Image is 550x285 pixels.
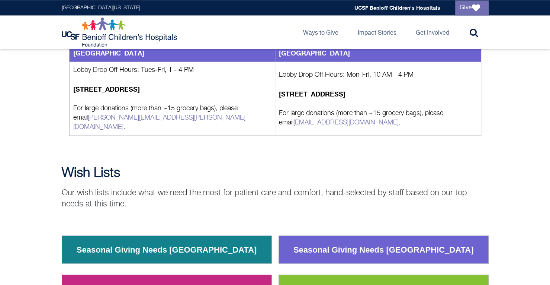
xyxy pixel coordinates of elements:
a: Get Involved [410,15,455,49]
p: Our wish lists include what we need the most for patient care and comfort, hand-selected by staff... [62,187,489,209]
p: For large donations (more than ~15 grocery bags), please email [73,104,271,132]
p: Lobby Drop Off Hours: Tues-Fri, 1 - 4 PM [73,66,271,75]
a: [GEOGRAPHIC_DATA][US_STATE] [62,5,140,10]
strong: [GEOGRAPHIC_DATA] [73,49,144,57]
h2: Wish Lists [62,165,489,180]
a: [EMAIL_ADDRESS][DOMAIN_NAME] [293,119,399,126]
a: Seasonal Giving Needs [GEOGRAPHIC_DATA] [71,240,263,259]
p: Lobby Drop Off Hours: Mon-Fri, 10 AM - 4 PM [279,70,477,80]
a: [PERSON_NAME][EMAIL_ADDRESS][PERSON_NAME][DOMAIN_NAME]. [73,114,245,130]
strong: [GEOGRAPHIC_DATA] [279,49,350,57]
a: Seasonal Giving Needs [GEOGRAPHIC_DATA] [288,240,479,259]
p: For large donations (more than ~15 grocery bags), please email . [279,108,477,127]
strong: [STREET_ADDRESS] [73,85,140,93]
a: Give [455,0,489,15]
a: UCSF Benioff Children's Hospitals [354,4,440,11]
img: Logo for UCSF Benioff Children's Hospitals Foundation [62,17,179,47]
a: Ways to Give [297,15,344,49]
strong: [STREET_ADDRESS] [279,89,345,98]
a: Impact Stories [352,15,402,49]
